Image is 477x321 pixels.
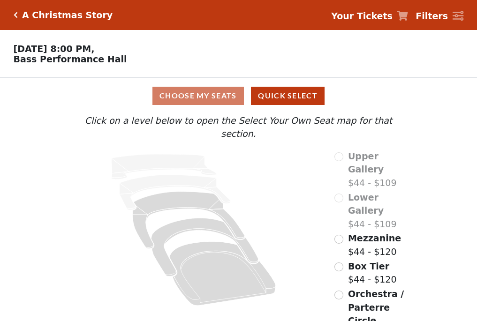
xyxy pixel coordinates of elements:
[112,154,217,179] path: Upper Gallery - Seats Available: 0
[348,192,384,216] span: Lower Gallery
[348,261,389,271] span: Box Tier
[348,191,411,231] label: $44 - $109
[348,233,401,243] span: Mezzanine
[120,175,231,210] path: Lower Gallery - Seats Available: 0
[251,87,325,105] button: Quick Select
[348,231,401,258] label: $44 - $120
[348,151,384,175] span: Upper Gallery
[416,9,463,23] a: Filters
[348,260,397,286] label: $44 - $120
[331,9,408,23] a: Your Tickets
[416,11,448,21] strong: Filters
[331,11,393,21] strong: Your Tickets
[170,241,276,306] path: Orchestra / Parterre Circle - Seats Available: 149
[14,12,18,18] a: Click here to go back to filters
[66,114,410,141] p: Click on a level below to open the Select Your Own Seat map for that section.
[22,10,113,21] h5: A Christmas Story
[348,149,411,190] label: $44 - $109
